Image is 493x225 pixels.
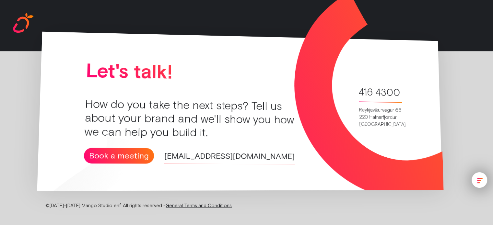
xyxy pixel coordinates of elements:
font: Let's talk! [86,60,173,83]
font: ©[DATE]-[DATE] Mango Studio ehf. All rights reserved - [45,203,166,208]
font: [EMAIL_ADDRESS][DOMAIN_NAME] [164,152,295,161]
font: Reykjavikurvegur 66 [359,107,402,113]
font: How do you take the next steps? Tell us about your brand and we'll show you how we can help you b... [84,97,294,140]
a: 416 4300 [359,89,401,102]
font: 220 Hafnarfjordur [359,114,397,120]
a: Reykjavikurvegur 66220 Hafnarfjordur[GEOGRAPHIC_DATA] [359,107,403,144]
a: General Terms and Conditions [166,203,232,208]
a: Book a meeting [84,148,154,164]
div: menu [466,166,493,194]
font: [GEOGRAPHIC_DATA] [359,121,405,128]
font: Book a meeting [89,151,149,161]
font: 416 4300 [359,87,400,99]
a: [EMAIL_ADDRESS][DOMAIN_NAME] [164,148,295,164]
